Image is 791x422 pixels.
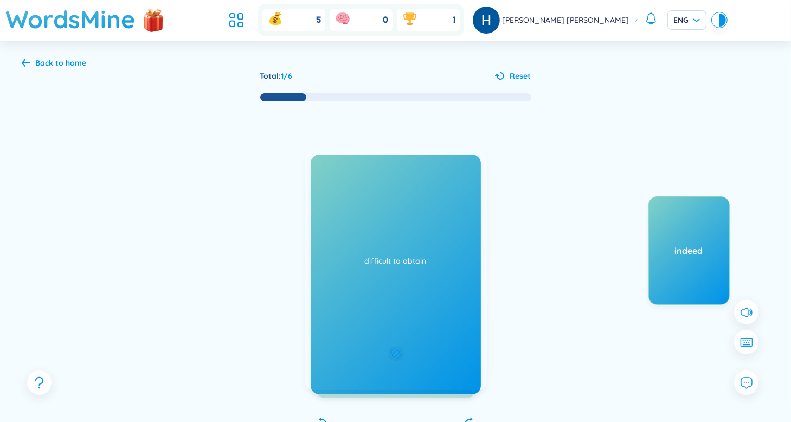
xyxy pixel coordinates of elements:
div: cực kỳ đắt tiền [311,243,480,258]
span: 0 [383,14,388,26]
span: 1 [453,14,455,26]
span: Total : [260,71,281,81]
span: ENG [674,15,700,25]
div: Back to home [36,57,87,69]
span: 5 [316,14,321,26]
img: avatar [473,7,500,34]
a: Back to home [22,59,87,69]
button: Reset [495,70,531,82]
span: [PERSON_NAME] [PERSON_NAME] [503,14,629,26]
button: question [27,370,52,395]
span: Reset [510,70,531,82]
div: Added at [DATE] [322,369,372,378]
span: 1 / 6 [281,71,293,81]
img: flashSalesIcon.a7f4f837.png [143,3,164,36]
div: indeed [649,245,729,257]
a: avatar [473,7,503,34]
span: question [33,376,46,389]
